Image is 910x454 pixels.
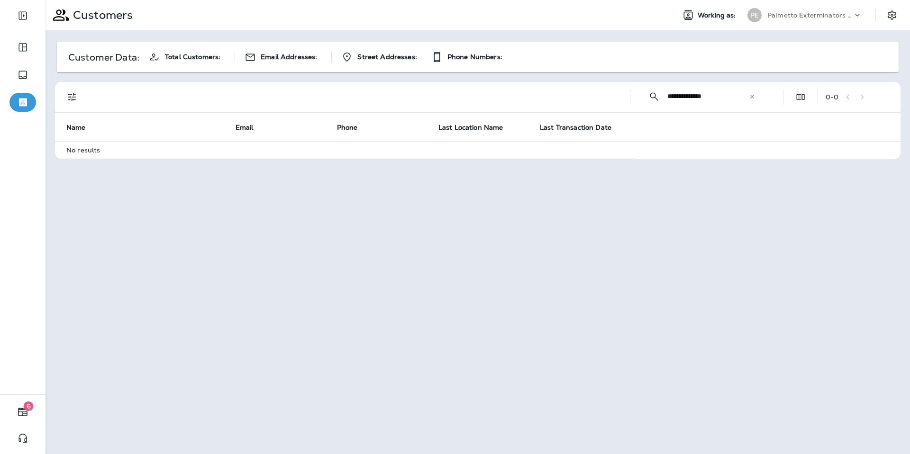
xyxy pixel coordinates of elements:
p: Customer Data: [68,53,139,61]
button: Settings [883,7,901,24]
span: Phone Numbers: [447,53,502,61]
p: Palmetto Exterminators LLC [767,11,853,19]
button: Filters [63,88,82,107]
span: Last Transaction Date [540,123,624,132]
span: Phone [337,124,358,132]
span: Email Addresses: [261,53,317,61]
p: Customers [69,8,133,22]
span: Name [66,123,98,132]
span: 6 [24,401,34,411]
div: PE [747,8,762,22]
span: Last Location Name [438,124,503,132]
button: Edit Fields [791,88,810,107]
button: 6 [9,402,36,421]
span: Email [236,124,254,132]
span: Phone [337,123,370,132]
td: No results [55,141,635,159]
button: Expand Sidebar [9,6,36,25]
div: 0 - 0 [826,93,838,101]
button: Collapse Search [645,87,664,106]
span: Total Customers: [165,53,220,61]
span: Last Transaction Date [540,124,611,132]
span: Email [236,123,266,132]
span: Name [66,124,86,132]
span: Working as: [698,11,738,19]
span: Last Location Name [438,123,516,132]
span: Street Addresses: [357,53,417,61]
